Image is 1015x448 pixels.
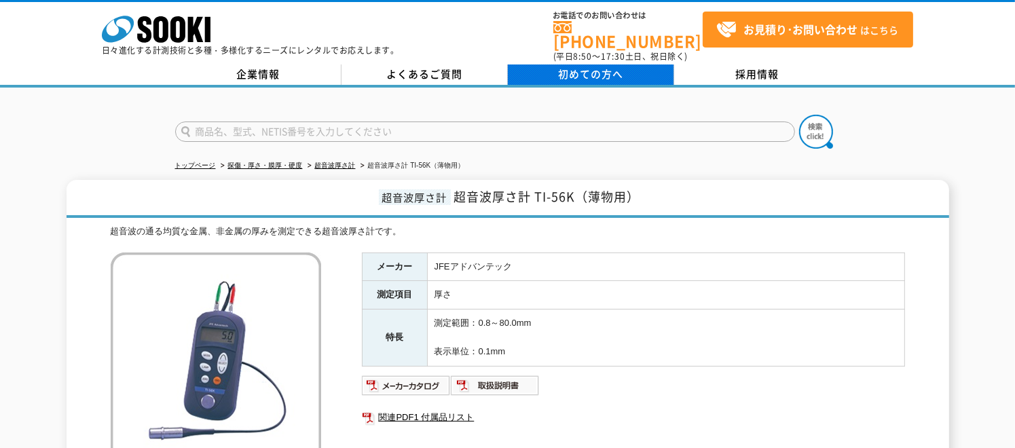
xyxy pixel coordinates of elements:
[674,64,841,85] a: 採用情報
[342,64,508,85] a: よくあるご質問
[703,12,913,48] a: お見積り･お問い合わせはこちら
[427,310,904,366] td: 測定範囲：0.8～80.0mm 表示単位：0.1mm
[553,50,688,62] span: (平日 ～ 土日、祝日除く)
[362,281,427,310] th: 測定項目
[111,225,905,239] div: 超音波の通る均質な金属、非金属の厚みを測定できる超音波厚さ計です。
[175,64,342,85] a: 企業情報
[362,310,427,366] th: 特長
[175,162,216,169] a: トップページ
[362,375,451,396] img: メーカーカタログ
[508,64,674,85] a: 初めての方へ
[358,159,465,173] li: 超音波厚さ計 TI-56K（薄物用）
[451,384,540,394] a: 取扱説明書
[362,253,427,281] th: メーカー
[102,46,399,54] p: 日々進化する計測技術と多種・多様化するニーズにレンタルでお応えします。
[601,50,625,62] span: 17:30
[454,187,640,206] span: 超音波厚さ計 TI-56K（薄物用）
[553,12,703,20] span: お電話でのお問い合わせは
[716,20,898,40] span: はこちら
[362,384,451,394] a: メーカーカタログ
[451,375,540,396] img: 取扱説明書
[362,409,905,426] a: 関連PDF1 付属品リスト
[743,21,857,37] strong: お見積り･お問い合わせ
[379,189,451,205] span: 超音波厚さ計
[427,253,904,281] td: JFEアドバンテック
[574,50,593,62] span: 8:50
[553,21,703,49] a: [PHONE_NUMBER]
[228,162,303,169] a: 探傷・厚さ・膜厚・硬度
[558,67,623,81] span: 初めての方へ
[175,122,795,142] input: 商品名、型式、NETIS番号を入力してください
[427,281,904,310] td: 厚さ
[799,115,833,149] img: btn_search.png
[315,162,356,169] a: 超音波厚さ計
